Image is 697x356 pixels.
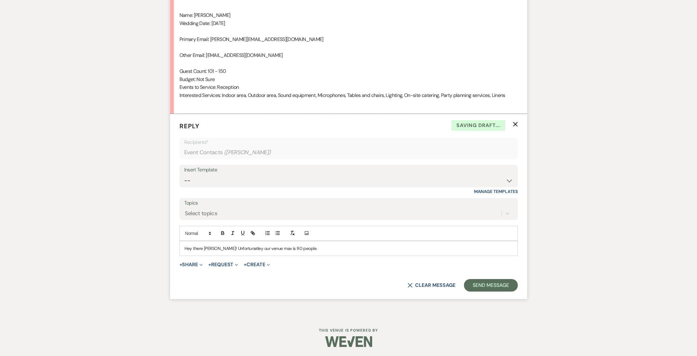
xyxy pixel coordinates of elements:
[451,120,505,131] span: Saving draft...
[408,283,455,288] button: Clear message
[184,138,513,146] p: Recipients*
[185,209,217,218] div: Select topics
[244,262,270,267] button: Create
[179,262,182,267] span: +
[185,245,513,252] p: Hey there [PERSON_NAME]! Unfortunatley our venue max is 80 people.
[224,148,271,157] span: ( [PERSON_NAME] )
[208,262,211,267] span: +
[184,165,513,175] div: Insert Template
[208,262,238,267] button: Request
[179,122,200,130] span: Reply
[464,279,518,292] button: Send Message
[184,146,513,159] div: Event Contacts
[179,262,203,267] button: Share
[325,331,372,353] img: Weven Logo
[474,189,518,194] a: Manage Templates
[184,199,513,208] label: Topics
[244,262,247,267] span: +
